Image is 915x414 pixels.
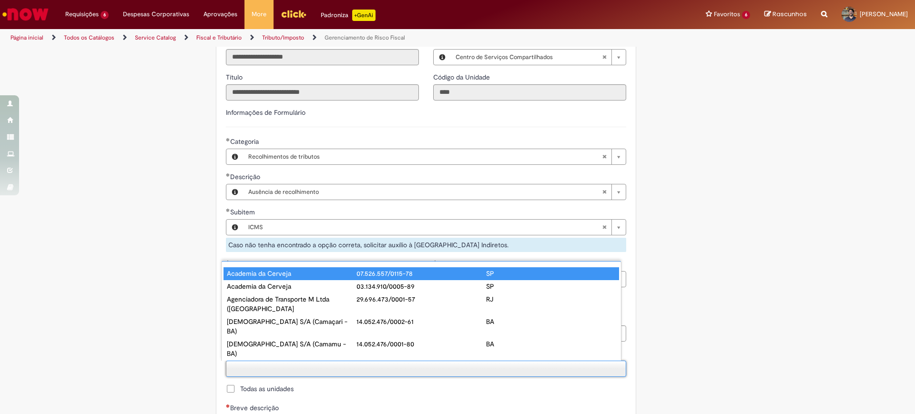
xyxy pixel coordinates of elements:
div: BA [486,339,616,349]
div: 14.052.476/0001-80 [356,339,486,349]
ul: Unidade [222,265,621,361]
div: [DEMOGRAPHIC_DATA] S/A (Camaçari - BA) [227,317,356,336]
div: 29.696.473/0001-57 [356,294,486,304]
div: SP [486,269,616,278]
div: RJ [486,294,616,304]
div: 14.052.476/0002-61 [356,317,486,326]
div: SP [486,282,616,291]
div: BA [486,317,616,326]
div: Agenciadora de Transporte M Ltda ([GEOGRAPHIC_DATA] [227,294,356,313]
div: 07.526.557/0115-78 [356,269,486,278]
div: [DEMOGRAPHIC_DATA] S/A (Camamu - BA) [227,339,356,358]
div: Academia da Cerveja [227,269,356,278]
div: 03.134.910/0005-89 [356,282,486,291]
div: Academia da Cerveja [227,282,356,291]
